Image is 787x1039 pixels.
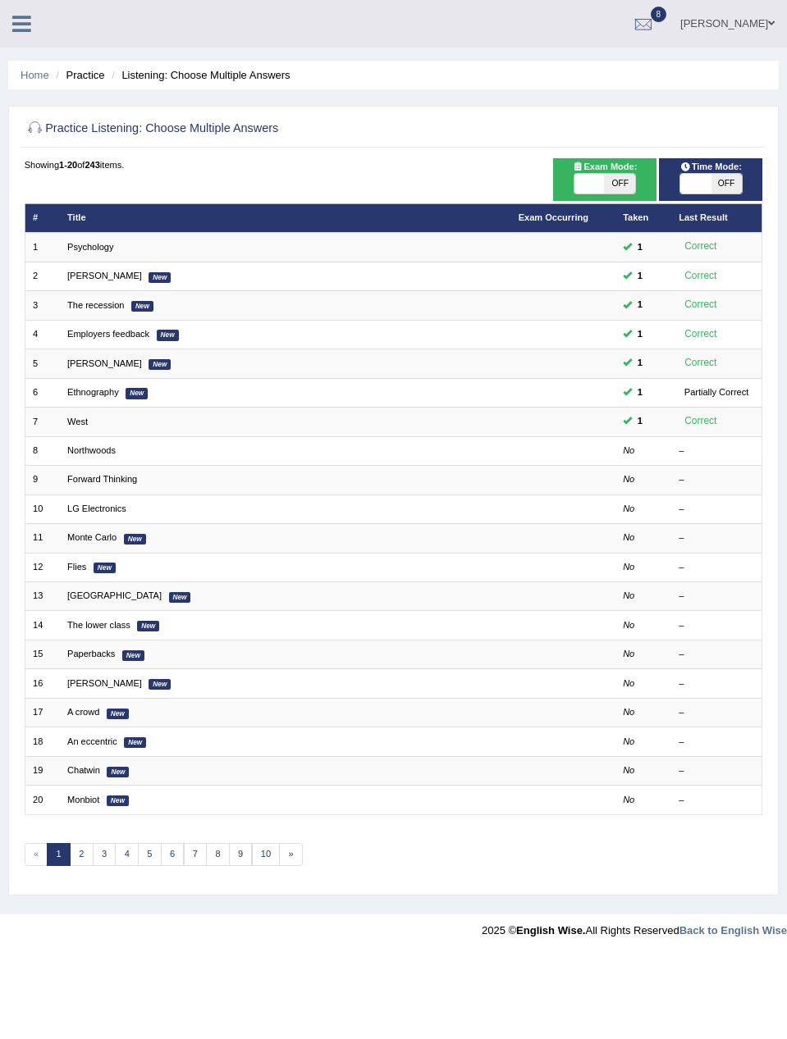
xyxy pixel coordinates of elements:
em: New [124,534,146,545]
span: You can still take this question [632,385,647,400]
a: Monte Carlo [67,532,117,542]
div: Showing of items. [25,158,763,171]
b: 243 [85,160,99,170]
em: New [149,359,171,370]
em: No [623,765,634,775]
span: OFF [605,174,635,194]
em: New [94,563,116,573]
a: 3 [93,843,117,866]
em: New [149,272,171,283]
div: – [679,503,754,516]
a: 2 [70,843,94,866]
th: Taken [615,203,671,232]
span: You can still take this question [632,298,647,312]
div: Correct [679,297,722,313]
td: 12 [25,553,60,581]
a: [PERSON_NAME] [67,358,142,368]
a: » [279,843,303,866]
td: 5 [25,349,60,378]
div: – [679,677,754,690]
div: Correct [679,413,722,430]
em: New [107,767,129,777]
b: 1-20 [59,160,77,170]
a: Forward Thinking [67,474,137,484]
div: – [679,590,754,603]
td: 16 [25,669,60,698]
li: Practice [52,67,104,83]
td: 11 [25,524,60,553]
em: No [623,474,634,484]
em: No [623,649,634,658]
a: Exam Occurring [519,212,588,222]
div: Correct [679,355,722,371]
div: Correct [679,239,722,255]
em: New [131,301,153,312]
a: An eccentric [67,736,117,746]
strong: English Wise. [516,924,585,936]
td: 8 [25,436,60,465]
div: – [679,444,754,458]
div: 2025 © All Rights Reserved [482,914,787,938]
th: Last Result [671,203,762,232]
a: [PERSON_NAME] [67,271,142,280]
td: 2 [25,262,60,290]
a: LG Electronics [67,504,126,513]
em: New [157,330,179,340]
em: No [623,620,634,630]
span: You can still take this question [632,269,647,284]
td: 14 [25,611,60,640]
em: New [169,592,191,603]
div: Correct [679,268,722,285]
div: – [679,706,754,719]
a: Ethnography [67,387,119,397]
em: No [623,736,634,746]
a: Flies [67,562,86,572]
div: – [679,764,754,777]
em: New [122,650,144,661]
span: « [25,843,48,866]
a: A crowd [67,707,99,717]
a: Employers feedback [67,329,149,339]
span: 8 [651,7,667,22]
em: No [623,678,634,688]
th: # [25,203,60,232]
div: – [679,736,754,749]
div: – [679,619,754,632]
em: No [623,504,634,513]
td: 19 [25,756,60,785]
a: 7 [184,843,208,866]
em: No [623,562,634,572]
td: 7 [25,408,60,436]
span: You can still take this question [632,356,647,371]
div: Correct [679,326,722,343]
td: 4 [25,320,60,349]
a: Back to English Wise [679,924,787,936]
a: 6 [161,843,185,866]
td: 1 [25,233,60,262]
em: New [107,709,129,719]
a: Chatwin [67,765,100,775]
th: Title [60,203,511,232]
em: New [126,388,148,399]
a: Northwoods [67,445,116,455]
td: 9 [25,466,60,494]
a: 8 [206,843,230,866]
em: No [623,590,634,600]
span: You can still take this question [632,414,647,429]
div: Show exams occurring in exams [553,158,657,201]
span: OFF [711,174,741,194]
td: 3 [25,291,60,320]
em: No [623,795,634,804]
a: 9 [229,843,253,866]
a: Home [21,69,49,81]
a: [GEOGRAPHIC_DATA] [67,590,162,600]
a: The lower class [67,620,130,630]
td: 20 [25,786,60,814]
em: New [149,679,171,690]
span: Exam Mode: [567,160,643,175]
a: 1 [47,843,71,866]
a: [PERSON_NAME] [67,678,142,688]
em: New [124,737,146,748]
a: Psychology [67,242,114,252]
